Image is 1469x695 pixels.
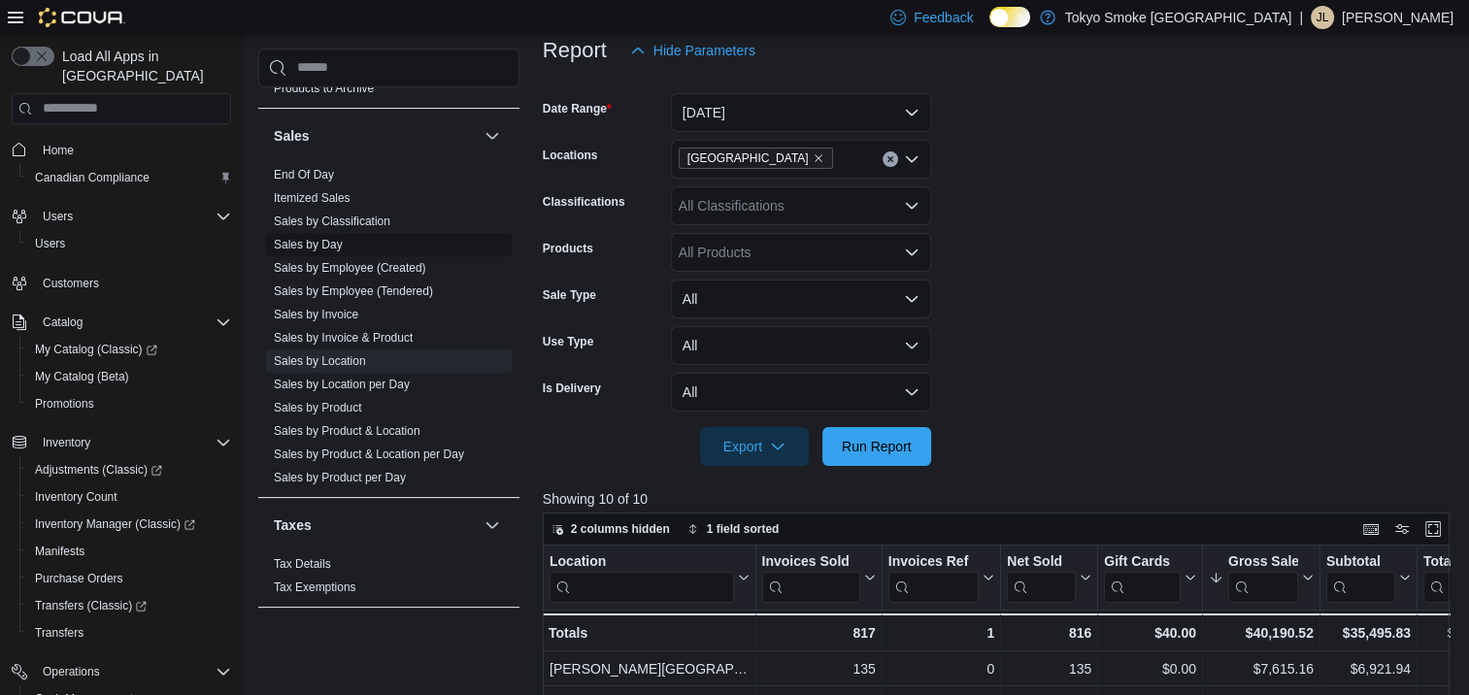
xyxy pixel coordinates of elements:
[274,214,390,229] span: Sales by Classification
[680,517,787,541] button: 1 field sorted
[543,148,598,163] label: Locations
[274,238,343,251] a: Sales by Day
[813,152,824,164] button: Remove Manitoba from selection in this group
[274,126,310,146] h3: Sales
[1342,6,1453,29] p: [PERSON_NAME]
[707,521,780,537] span: 1 field sorted
[888,552,979,571] div: Invoices Ref
[1104,657,1196,680] div: $0.00
[35,342,157,357] span: My Catalog (Classic)
[35,272,107,295] a: Customers
[27,540,231,563] span: Manifests
[671,280,931,318] button: All
[1326,621,1411,645] div: $35,495.83
[19,336,239,363] a: My Catalog (Classic)
[4,136,239,164] button: Home
[274,82,374,95] a: Products to Archive
[35,625,83,641] span: Transfers
[258,552,519,607] div: Taxes
[904,151,919,167] button: Open list of options
[27,621,231,645] span: Transfers
[274,308,358,321] a: Sales by Invoice
[35,311,90,334] button: Catalog
[27,232,73,255] a: Users
[761,657,875,680] div: 135
[481,513,504,537] button: Taxes
[35,544,84,559] span: Manifests
[842,437,912,456] span: Run Report
[1326,552,1395,602] div: Subtotal
[43,435,90,450] span: Inventory
[1065,6,1292,29] p: Tokyo Smoke [GEOGRAPHIC_DATA]
[274,580,356,594] a: Tax Exemptions
[761,552,859,571] div: Invoices Sold
[543,194,625,210] label: Classifications
[1326,552,1395,571] div: Subtotal
[35,236,65,251] span: Users
[1421,517,1445,541] button: Enter fullscreen
[1209,621,1314,645] div: $40,190.52
[550,552,734,571] div: Location
[550,552,750,602] button: Location
[35,660,108,683] button: Operations
[274,579,356,595] span: Tax Exemptions
[27,594,154,617] a: Transfers (Classic)
[19,592,239,619] a: Transfers (Classic)
[274,401,362,414] a: Sales by Product
[274,261,426,275] a: Sales by Employee (Created)
[822,427,931,466] button: Run Report
[274,168,334,182] a: End Of Day
[274,353,366,369] span: Sales by Location
[274,447,464,461] a: Sales by Product & Location per Day
[1311,6,1334,29] div: Jennifer Lamont
[274,423,420,439] span: Sales by Product & Location
[989,7,1030,27] input: Dark Mode
[883,151,898,167] button: Clear input
[35,311,231,334] span: Catalog
[1007,657,1091,680] div: 135
[274,260,426,276] span: Sales by Employee (Created)
[274,447,464,462] span: Sales by Product & Location per Day
[35,571,123,586] span: Purchase Orders
[712,427,797,466] span: Export
[35,369,129,384] span: My Catalog (Beta)
[35,170,150,185] span: Canadian Compliance
[543,489,1459,509] p: Showing 10 of 10
[43,314,83,330] span: Catalog
[27,392,231,415] span: Promotions
[543,39,607,62] h3: Report
[27,540,92,563] a: Manifests
[19,619,239,646] button: Transfers
[1326,657,1411,680] div: $6,921.94
[1359,517,1383,541] button: Keyboard shortcuts
[543,241,593,256] label: Products
[35,139,82,162] a: Home
[35,396,94,412] span: Promotions
[4,269,239,297] button: Customers
[274,470,406,485] span: Sales by Product per Day
[274,167,334,182] span: End Of Day
[35,271,231,295] span: Customers
[27,338,231,361] span: My Catalog (Classic)
[274,331,413,345] a: Sales by Invoice & Product
[1390,517,1414,541] button: Display options
[679,148,833,169] span: Manitoba
[19,456,239,483] a: Adjustments (Classic)
[1228,552,1298,571] div: Gross Sales
[1104,552,1181,602] div: Gift Card Sales
[761,621,875,645] div: 817
[27,338,165,361] a: My Catalog (Classic)
[19,565,239,592] button: Purchase Orders
[888,657,994,680] div: 0
[27,485,125,509] a: Inventory Count
[700,427,809,466] button: Export
[1007,552,1076,571] div: Net Sold
[27,594,231,617] span: Transfers (Classic)
[35,598,147,613] span: Transfers (Classic)
[544,517,678,541] button: 2 columns hidden
[653,41,755,60] span: Hide Parameters
[4,658,239,685] button: Operations
[19,164,239,191] button: Canadian Compliance
[1326,552,1411,602] button: Subtotal
[43,143,74,158] span: Home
